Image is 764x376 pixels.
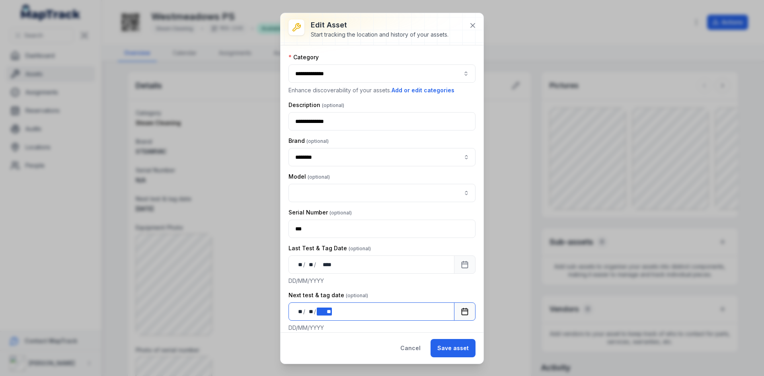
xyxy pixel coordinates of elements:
[394,339,427,357] button: Cancel
[288,277,476,285] p: DD/MM/YYYY
[314,261,317,269] div: /
[311,19,448,31] h3: Edit asset
[311,31,448,39] div: Start tracking the location and history of your assets.
[288,184,476,202] input: asset-edit:cf[ae11ba15-1579-4ecc-996c-910ebae4e155]-label
[288,101,344,109] label: Description
[288,148,476,166] input: asset-edit:cf[95398f92-8612-421e-aded-2a99c5a8da30]-label
[288,244,371,252] label: Last Test & Tag Date
[303,308,306,316] div: /
[391,86,455,95] button: Add or edit categories
[303,261,306,269] div: /
[288,324,476,332] p: DD/MM/YYYY
[295,261,303,269] div: day,
[454,302,476,321] button: Calendar
[314,308,317,316] div: /
[288,86,476,95] p: Enhance discoverability of your assets.
[295,308,303,316] div: day,
[288,291,368,299] label: Next test & tag date
[288,173,330,181] label: Model
[306,308,314,316] div: month,
[288,137,329,145] label: Brand
[288,53,319,61] label: Category
[288,208,352,216] label: Serial Number
[317,308,331,316] div: year,
[317,261,332,269] div: year,
[306,261,314,269] div: month,
[454,255,476,274] button: Calendar
[431,339,476,357] button: Save asset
